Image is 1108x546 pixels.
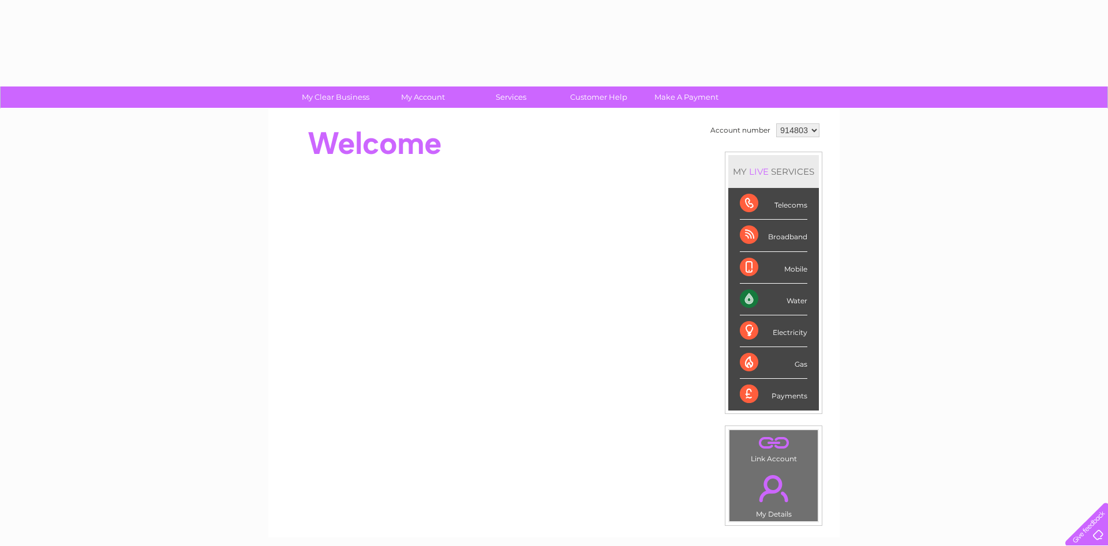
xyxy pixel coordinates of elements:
[740,379,807,410] div: Payments
[740,284,807,315] div: Water
[639,86,734,108] a: Make A Payment
[740,220,807,251] div: Broadband
[463,86,559,108] a: Services
[740,252,807,284] div: Mobile
[747,166,771,177] div: LIVE
[740,347,807,379] div: Gas
[732,468,815,509] a: .
[732,433,815,453] a: .
[740,315,807,347] div: Electricity
[728,155,819,188] div: MY SERVICES
[740,188,807,220] div: Telecoms
[729,430,818,466] td: Link Account
[729,465,818,522] td: My Details
[376,86,471,108] a: My Account
[551,86,646,108] a: Customer Help
[708,121,773,140] td: Account number
[288,86,383,108] a: My Clear Business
